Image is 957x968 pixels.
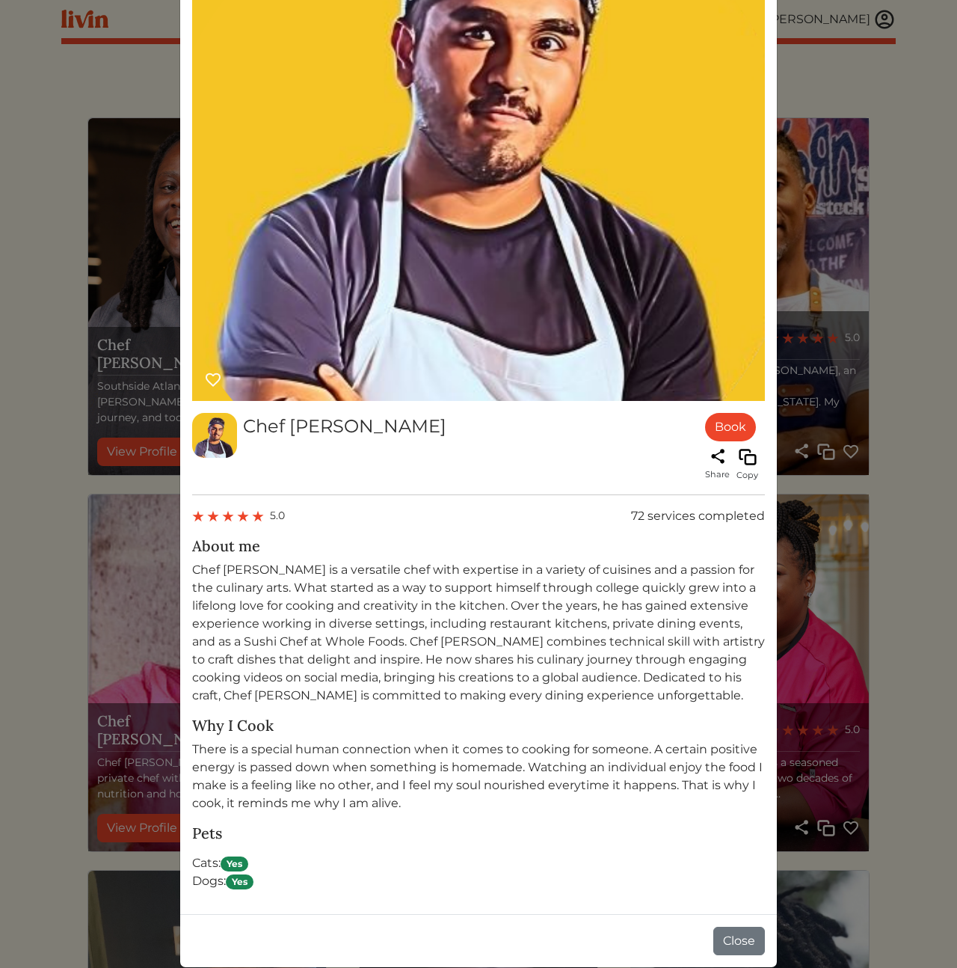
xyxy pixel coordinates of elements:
[709,447,727,465] img: share-1faecb925d3aa8b4818589e098d901abcb124480226b9b3fe047c74f8e025096.svg
[192,872,765,890] div: Dogs:
[226,874,253,889] span: Yes
[237,510,249,522] img: red_star-5cc96fd108c5e382175c3007810bf15d673b234409b64feca3859e161d9d1ec7.svg
[192,741,765,812] p: There is a special human connection when it comes to cooking for someone. A certain positive ener...
[270,508,285,524] span: 5.0
[192,537,765,555] h5: About me
[192,717,765,735] h5: Why I Cook
[207,510,219,522] img: red_star-5cc96fd108c5e382175c3007810bf15d673b234409b64feca3859e161d9d1ec7.svg
[705,413,756,441] a: Book
[739,448,757,466] img: Copy link to profile
[705,447,730,480] a: Share
[252,510,264,522] img: red_star-5cc96fd108c5e382175c3007810bf15d673b234409b64feca3859e161d9d1ec7.svg
[192,413,237,458] img: 825a8dd3fd5f1f1a6631ae666a092802
[204,371,222,389] img: heart_no_fill_cream-bf0f9dd4bfc53cc2de9d895c6d18ce3ca016fc068aa4cca38b9920501db45bb9.svg
[705,468,730,480] span: Share
[192,854,765,872] div: Cats:
[221,857,248,871] span: Yes
[631,507,765,525] div: 72 services completed
[192,510,204,522] img: red_star-5cc96fd108c5e382175c3007810bf15d673b234409b64feca3859e161d9d1ec7.svg
[222,510,234,522] img: red_star-5cc96fd108c5e382175c3007810bf15d673b234409b64feca3859e161d9d1ec7.svg
[713,927,765,955] button: Close
[243,413,446,440] div: Chef [PERSON_NAME]
[192,824,765,842] h5: Pets
[736,447,759,483] button: Copy
[192,561,765,705] p: Chef [PERSON_NAME] is a versatile chef with expertise in a variety of cuisines and a passion for ...
[736,469,758,482] span: Copy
